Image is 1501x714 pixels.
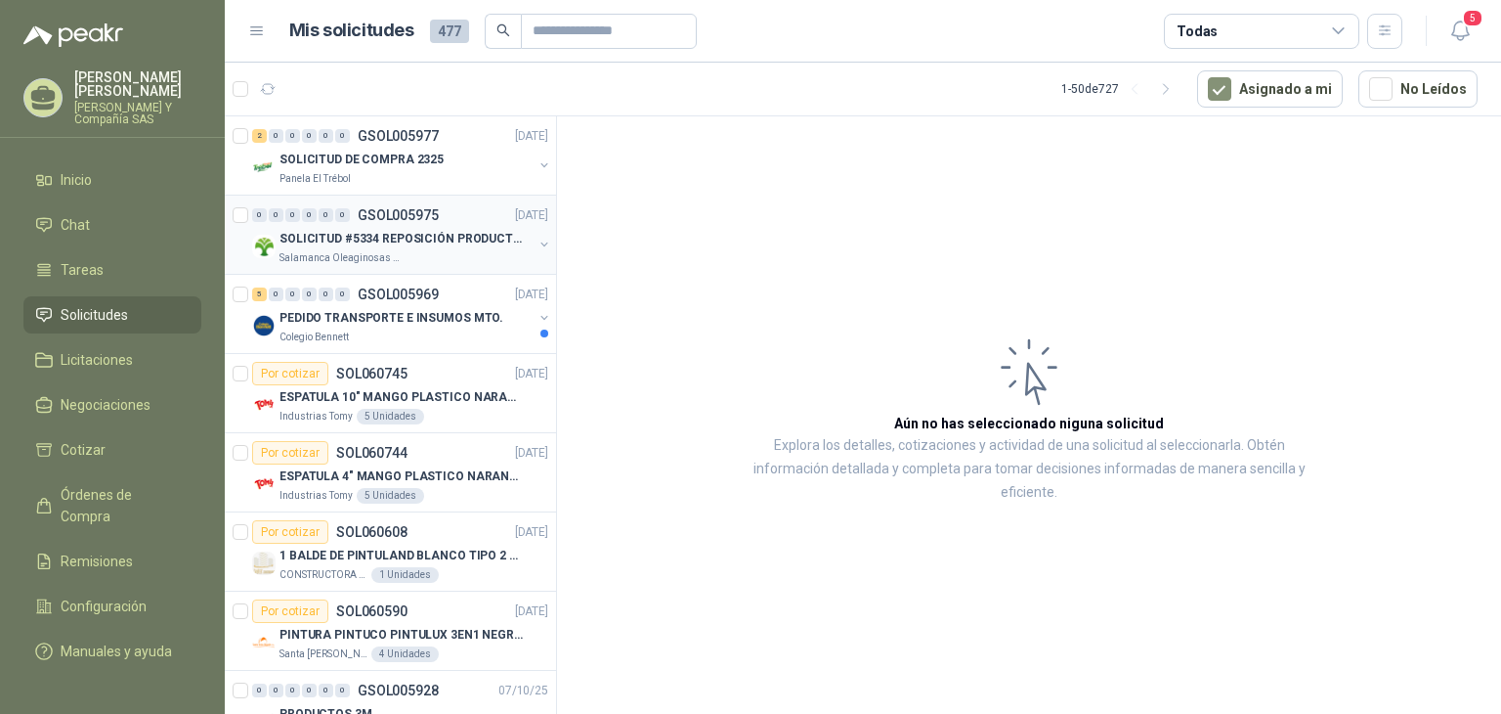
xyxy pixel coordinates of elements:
[335,129,350,143] div: 0
[358,684,439,697] p: GSOL005928
[289,17,414,45] h1: Mis solicitudes
[23,543,201,580] a: Remisiones
[23,23,123,47] img: Logo peakr
[269,684,283,697] div: 0
[335,288,350,301] div: 0
[23,341,201,379] a: Licitaciones
[279,488,353,504] p: Industrias Tomy
[23,431,201,469] a: Cotizar
[515,127,548,146] p: [DATE]
[225,513,556,592] a: Por cotizarSOL060608[DATE] Company Logo1 BALDE DE PINTULAND BLANCO TIPO 2 DE 2.5 GLSCONSTRUCTORA ...
[61,304,128,326] span: Solicitudes
[252,472,276,496] img: Company Logo
[357,409,424,424] div: 5 Unidades
[285,208,300,222] div: 0
[430,20,469,43] span: 477
[252,684,267,697] div: 0
[23,386,201,424] a: Negociaciones
[515,523,548,542] p: [DATE]
[335,208,350,222] div: 0
[371,647,439,662] div: 4 Unidades
[225,592,556,671] a: Por cotizarSOL060590[DATE] Company LogoPINTURA PINTUCO PINTULUX 3EN1 NEGRO X GSanta [PERSON_NAME]...
[23,633,201,670] a: Manuales y ayuda
[252,393,276,417] img: Company Logo
[61,214,90,236] span: Chat
[61,596,147,617] span: Configuración
[285,129,300,143] div: 0
[279,250,403,266] p: Salamanca Oleaginosas SAS
[336,604,407,618] p: SOL060590
[371,567,439,583] div: 1 Unidades
[335,684,350,697] div: 0
[61,484,183,527] span: Órdenes de Compra
[252,235,276,258] img: Company Logo
[336,446,407,460] p: SOL060744
[1197,70,1343,108] button: Asignado a mi
[358,288,439,301] p: GSOL005969
[285,288,300,301] div: 0
[358,208,439,222] p: GSOL005975
[336,367,407,380] p: SOL060745
[252,203,552,266] a: 0 0 0 0 0 0 GSOL005975[DATE] Company LogoSOLICITUD #5334 REPOSICIÓN PRODUCTOSSalamanca Oleaginosa...
[515,602,548,621] p: [DATE]
[302,684,317,697] div: 0
[269,129,283,143] div: 0
[302,129,317,143] div: 0
[61,259,104,281] span: Tareas
[252,600,328,623] div: Por cotizar
[279,151,444,169] p: SOLICITUD DE COMPRA 2325
[252,129,267,143] div: 2
[279,230,523,248] p: SOLICITUD #5334 REPOSICIÓN PRODUCTOS
[498,682,548,700] p: 07/10/25
[279,468,523,486] p: ESPATULA 4" MANGO PLASTICO NARANJA MARCA TRUPPER
[252,552,276,575] img: Company Logo
[23,588,201,625] a: Configuración
[279,171,351,187] p: Panela El Trébol
[894,413,1164,434] h3: Aún no has seleccionado niguna solicitud
[1358,70,1478,108] button: No Leídos
[336,525,407,539] p: SOL060608
[61,641,172,662] span: Manuales y ayuda
[279,330,349,345] p: Colegio Bennett
[752,434,1306,505] p: Explora los detalles, cotizaciones y actividad de una solicitud al seleccionarla. Obtén informaci...
[279,626,523,645] p: PINTURA PINTUCO PINTULUX 3EN1 NEGRO X G
[279,409,353,424] p: Industrias Tomy
[61,349,133,371] span: Licitaciones
[252,441,328,465] div: Por cotizar
[319,208,333,222] div: 0
[225,354,556,433] a: Por cotizarSOL060745[DATE] Company LogoESPATULA 10" MANGO PLASTICO NARANJA MARCA TRUPPERIndustria...
[515,365,548,383] p: [DATE]
[319,288,333,301] div: 0
[1442,14,1478,49] button: 5
[279,567,367,583] p: CONSTRUCTORA GRUPO FIP
[61,439,106,461] span: Cotizar
[279,647,367,662] p: Santa [PERSON_NAME]
[269,288,283,301] div: 0
[1061,73,1181,105] div: 1 - 50 de 727
[515,286,548,304] p: [DATE]
[358,129,439,143] p: GSOL005977
[515,206,548,225] p: [DATE]
[1462,9,1483,27] span: 5
[252,631,276,654] img: Company Logo
[74,70,201,98] p: [PERSON_NAME] [PERSON_NAME]
[269,208,283,222] div: 0
[319,684,333,697] div: 0
[23,476,201,535] a: Órdenes de Compra
[61,551,133,572] span: Remisiones
[252,208,267,222] div: 0
[319,129,333,143] div: 0
[252,314,276,337] img: Company Logo
[302,288,317,301] div: 0
[74,102,201,125] p: [PERSON_NAME] Y Compañía SAS
[23,161,201,199] a: Inicio
[61,169,92,191] span: Inicio
[496,23,510,37] span: search
[252,362,328,385] div: Por cotizar
[252,156,276,179] img: Company Logo
[1177,21,1218,42] div: Todas
[252,124,552,187] a: 2 0 0 0 0 0 GSOL005977[DATE] Company LogoSOLICITUD DE COMPRA 2325Panela El Trébol
[61,394,150,416] span: Negociaciones
[285,684,300,697] div: 0
[279,547,523,565] p: 1 BALDE DE PINTULAND BLANCO TIPO 2 DE 2.5 GLS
